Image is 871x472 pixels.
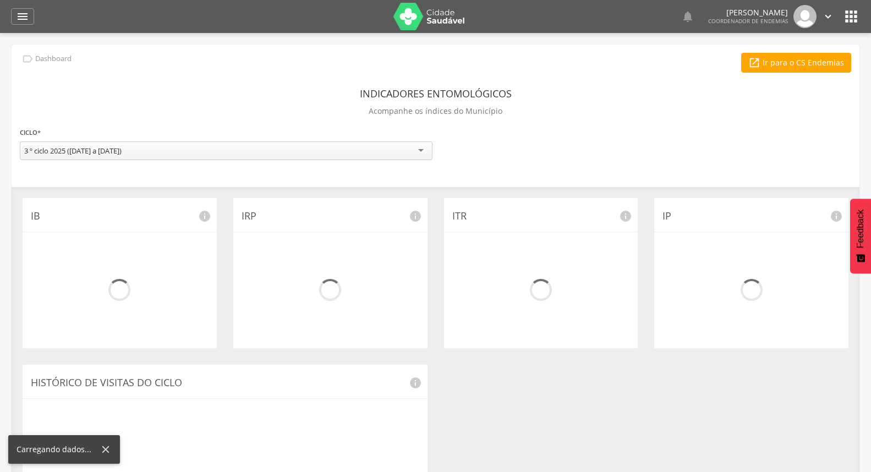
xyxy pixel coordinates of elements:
i: info [409,210,422,223]
i:  [842,8,860,25]
i:  [748,57,760,69]
a:  [681,5,694,28]
a:  [11,8,34,25]
p: Histórico de Visitas do Ciclo [31,376,419,390]
i:  [681,10,694,23]
p: ITR [452,209,630,223]
i: info [198,210,211,223]
i: info [830,210,843,223]
span: Feedback [856,210,865,248]
label: Ciclo [20,127,41,139]
p: Acompanhe os índices do Município [369,103,502,119]
i:  [16,10,29,23]
p: IB [31,209,209,223]
p: [PERSON_NAME] [708,9,788,17]
button: Feedback - Mostrar pesquisa [850,199,871,273]
header: Indicadores Entomológicos [360,84,512,103]
p: IRP [242,209,419,223]
a: Ir para o CS Endemias [741,53,851,73]
div: 3 º ciclo 2025 ([DATE] a [DATE]) [24,146,122,156]
div: Carregando dados... [17,444,100,455]
i: info [409,376,422,389]
a:  [822,5,834,28]
i: info [619,210,632,223]
span: Coordenador de Endemias [708,17,788,25]
p: Dashboard [35,54,72,63]
i:  [822,10,834,23]
i:  [21,53,34,65]
p: IP [662,209,840,223]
